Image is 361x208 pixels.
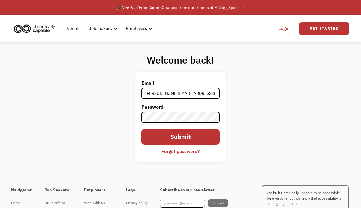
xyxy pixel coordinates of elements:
[208,199,228,207] input: Submit
[84,188,114,193] h4: Employers
[122,5,139,10] em: Now live!
[160,199,228,208] form: Footer Newsletter
[141,78,220,156] form: Email Form 2
[299,22,349,35] a: Get Started
[157,146,204,156] a: Forgot password?
[84,199,114,207] a: Work with us
[12,22,60,35] a: home
[161,148,200,155] div: Forgot password?
[126,25,147,32] div: Employers
[11,188,32,193] h4: Navigation
[126,188,148,193] h4: Legal
[141,88,220,99] input: john@doe.com
[44,199,72,207] a: Our platform
[44,188,72,193] h4: Job Seekers
[141,129,220,145] input: Submit
[141,102,220,112] label: Password
[141,78,220,88] label: Email
[85,19,119,38] div: Jobseekers
[135,54,226,66] h1: Welcome back!
[126,199,148,207] a: Privacy policy
[89,25,112,32] div: Jobseekers
[275,19,293,38] a: Login
[160,188,228,193] h4: Subscribe to our newsletter
[11,199,32,207] a: Home
[63,19,82,38] a: About
[122,19,154,38] div: Employers
[116,4,245,11] div: 🎓 Free Career Courses from our friends at Making Space →
[160,199,205,208] input: your-email@email.com
[12,22,57,35] img: Chronically Capable logo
